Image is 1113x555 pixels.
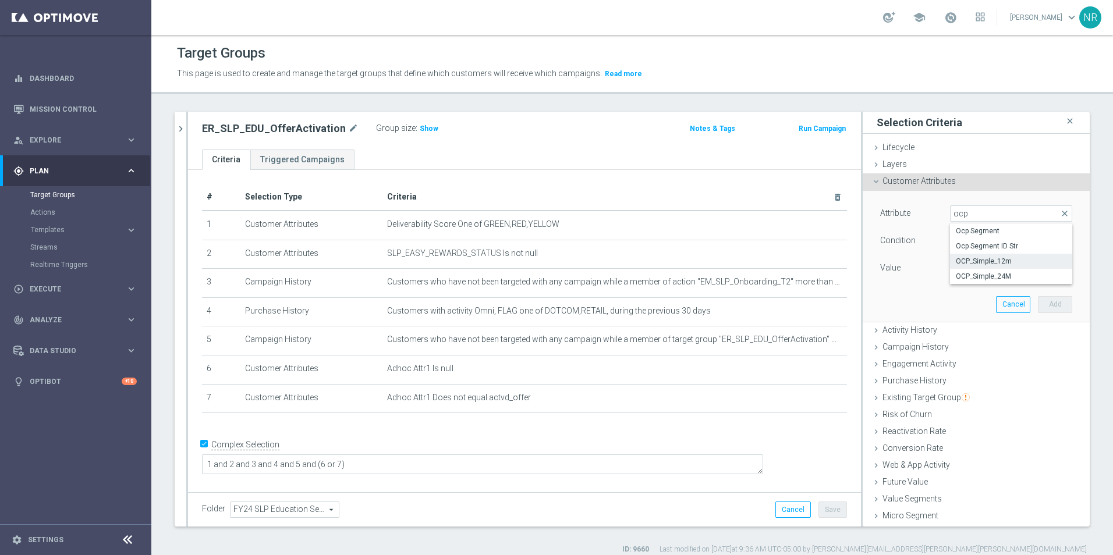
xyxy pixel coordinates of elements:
span: Templates [31,226,114,233]
td: Customer Attributes [240,384,382,413]
div: Mission Control [13,105,137,114]
span: Customers who have not been targeted with any campaign while a member of target group "ER_SLP_EDU... [387,335,842,344]
span: Purchase History [882,376,947,385]
div: +10 [122,378,137,385]
i: keyboard_arrow_right [126,165,137,176]
span: Ocp Segment [956,226,1066,236]
div: Plan [13,166,126,176]
span: Conversion Rate [882,443,943,453]
td: Purchase History [240,297,382,326]
div: Actions [30,204,150,221]
td: Campaign History [240,326,382,355]
button: Save [818,501,847,518]
button: track_changes Analyze keyboard_arrow_right [13,315,137,325]
span: This page is used to create and manage the target groups that define which customers will receive... [177,69,602,78]
span: Value Segments [882,494,942,503]
label: Folder [202,504,225,514]
a: Triggered Campaigns [250,150,355,170]
div: Realtime Triggers [30,256,150,273]
td: 6 [202,355,240,384]
a: [PERSON_NAME]keyboard_arrow_down [1009,9,1079,26]
lable: Condition [880,236,916,245]
i: keyboard_arrow_right [126,283,137,294]
span: SLP_EASY_REWARDS_STATUS Is not null [387,248,538,258]
a: Mission Control [30,94,137,124]
div: Data Studio [13,346,126,356]
label: Value [880,262,901,273]
span: Future Value [882,477,928,486]
span: school [913,11,926,24]
span: Adhoc Attr1 Is null [387,364,453,373]
a: Realtime Triggers [30,260,121,269]
div: Streams [30,239,150,256]
a: Optibot [30,366,122,397]
a: Actions [30,208,121,217]
a: Settings [28,536,63,543]
button: chevron_right [175,112,186,146]
lable: Attribute [880,208,910,218]
span: Customers with activity Omni, FLAG one of DOTCOM,RETAIL, during the previous 30 days [387,306,711,316]
a: Target Groups [30,190,121,200]
button: Notes & Tags [689,122,736,135]
i: play_circle_outline [13,284,24,294]
i: track_changes [13,315,24,325]
span: Analyze [30,316,126,323]
td: Customer Attributes [240,240,382,269]
a: Dashboard [30,63,137,94]
i: keyboard_arrow_right [126,225,137,236]
label: Group size [376,123,416,133]
th: # [202,184,240,211]
span: Risk of Churn [882,410,932,419]
span: Activity History [882,325,937,335]
div: Explore [13,135,126,145]
label: : [416,123,417,133]
span: Reactivation Rate [882,426,946,436]
div: Execute [13,284,126,294]
button: person_search Explore keyboard_arrow_right [13,136,137,145]
span: OCP_Simple_12m [956,257,1066,266]
button: Run Campaign [797,122,847,135]
i: keyboard_arrow_right [126,345,137,356]
span: Plan [30,168,126,175]
i: person_search [13,135,24,145]
span: Campaign History [882,342,949,351]
i: gps_fixed [13,166,24,176]
span: Show [420,124,438,133]
button: equalizer Dashboard [13,74,137,83]
div: Dashboard [13,63,137,94]
h1: Target Groups [177,45,265,62]
td: 4 [202,297,240,326]
i: settings [12,535,22,545]
span: Engagement Activity [882,359,956,368]
span: Explore [30,137,126,144]
td: 1 [202,211,240,240]
button: gps_fixed Plan keyboard_arrow_right [13,166,137,176]
button: Read more [604,67,643,80]
span: Adhoc Attr1 Does not equal actvd_offer [387,393,531,403]
button: Templates keyboard_arrow_right [30,225,137,234]
span: Ocp Segment ID Str [956,241,1066,251]
span: Lifecycle [882,143,914,152]
label: Last modified on [DATE] at 9:36 AM UTC-05:00 by [PERSON_NAME][EMAIL_ADDRESS][PERSON_NAME][PERSON_... [660,545,1087,554]
i: mode_edit [348,122,359,136]
td: Campaign History [240,269,382,298]
button: play_circle_outline Execute keyboard_arrow_right [13,284,137,294]
a: Streams [30,243,121,252]
td: 3 [202,269,240,298]
a: Criteria [202,150,250,170]
i: keyboard_arrow_right [126,134,137,145]
span: Deliverability Score One of GREEN,RED,YELLOW [387,219,559,229]
div: Data Studio keyboard_arrow_right [13,346,137,355]
span: Existing Target Group [882,393,970,402]
h3: Selection Criteria [877,116,962,129]
i: close [1064,113,1076,129]
td: 7 [202,384,240,413]
label: Complex Selection [211,439,279,450]
button: lightbulb Optibot +10 [13,377,137,386]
